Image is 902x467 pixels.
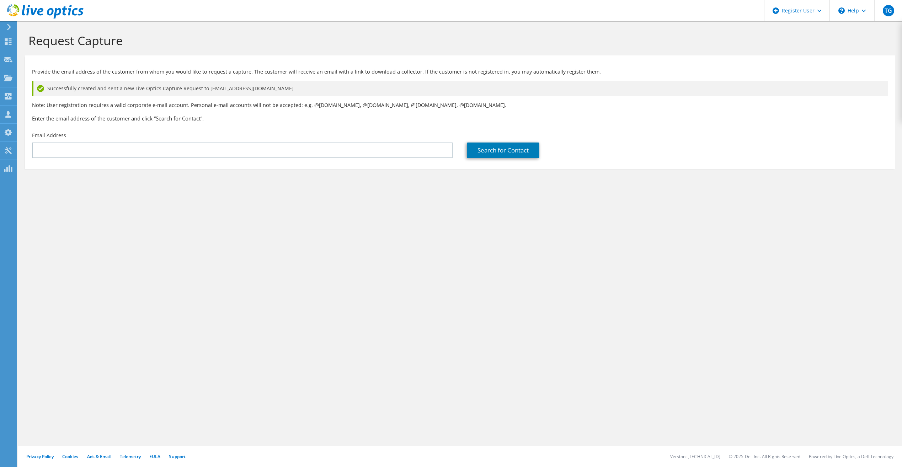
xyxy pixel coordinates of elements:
[47,85,294,92] span: Successfully created and sent a new Live Optics Capture Request to [EMAIL_ADDRESS][DOMAIN_NAME]
[169,453,186,460] a: Support
[120,453,141,460] a: Telemetry
[883,5,894,16] span: TG
[32,114,888,122] h3: Enter the email address of the customer and click “Search for Contact”.
[26,453,54,460] a: Privacy Policy
[838,7,845,14] svg: \n
[87,453,111,460] a: Ads & Email
[32,68,888,76] p: Provide the email address of the customer from whom you would like to request a capture. The cust...
[32,101,888,109] p: Note: User registration requires a valid corporate e-mail account. Personal e-mail accounts will ...
[28,33,888,48] h1: Request Capture
[32,132,66,139] label: Email Address
[149,453,160,460] a: EULA
[729,453,800,460] li: © 2025 Dell Inc. All Rights Reserved
[62,453,79,460] a: Cookies
[467,143,539,158] a: Search for Contact
[670,453,720,460] li: Version: [TECHNICAL_ID]
[809,453,893,460] li: Powered by Live Optics, a Dell Technology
